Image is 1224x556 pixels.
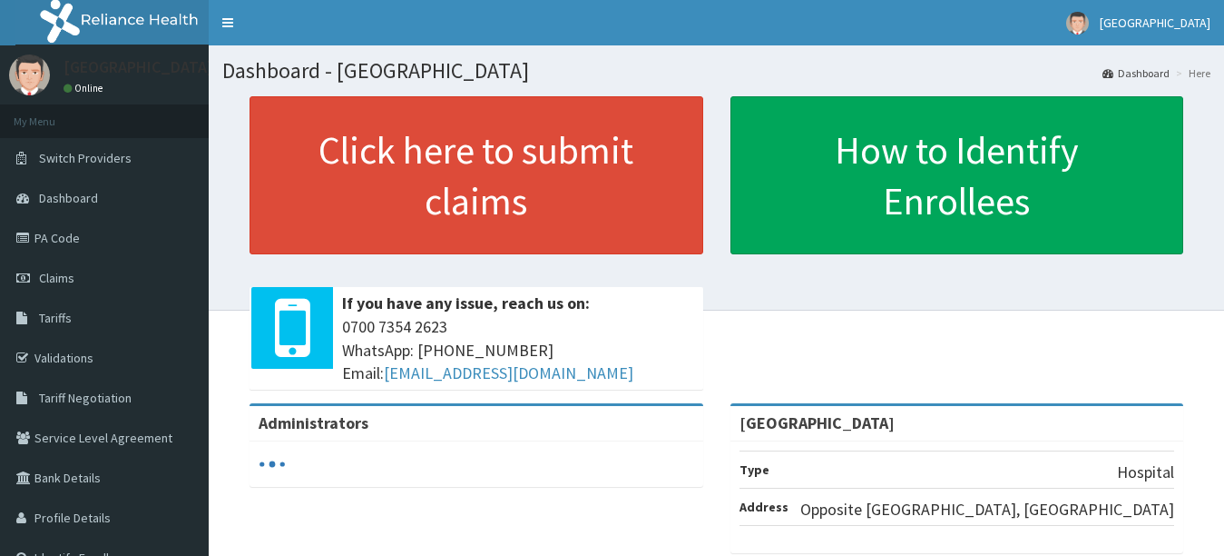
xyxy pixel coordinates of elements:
[64,59,213,75] p: [GEOGRAPHIC_DATA]
[800,498,1174,521] p: Opposite [GEOGRAPHIC_DATA], [GEOGRAPHIC_DATA]
[1171,65,1210,81] li: Here
[342,315,694,385] span: 0700 7354 2623 WhatsApp: [PHONE_NUMBER] Email:
[259,412,368,433] b: Administrators
[739,499,788,515] b: Address
[342,293,590,313] b: If you have any issue, reach us on:
[250,96,703,254] a: Click here to submit claims
[39,150,132,166] span: Switch Providers
[39,390,132,406] span: Tariff Negotiation
[739,462,769,478] b: Type
[259,451,286,478] svg: audio-loading
[64,82,107,94] a: Online
[39,270,74,286] span: Claims
[1117,461,1174,484] p: Hospital
[1102,65,1170,81] a: Dashboard
[739,412,895,433] strong: [GEOGRAPHIC_DATA]
[384,362,633,383] a: [EMAIL_ADDRESS][DOMAIN_NAME]
[1100,15,1210,31] span: [GEOGRAPHIC_DATA]
[39,310,72,326] span: Tariffs
[9,55,50,95] img: User Image
[39,190,98,206] span: Dashboard
[730,96,1184,254] a: How to Identify Enrollees
[1066,12,1089,35] img: User Image
[222,59,1210,83] h1: Dashboard - [GEOGRAPHIC_DATA]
